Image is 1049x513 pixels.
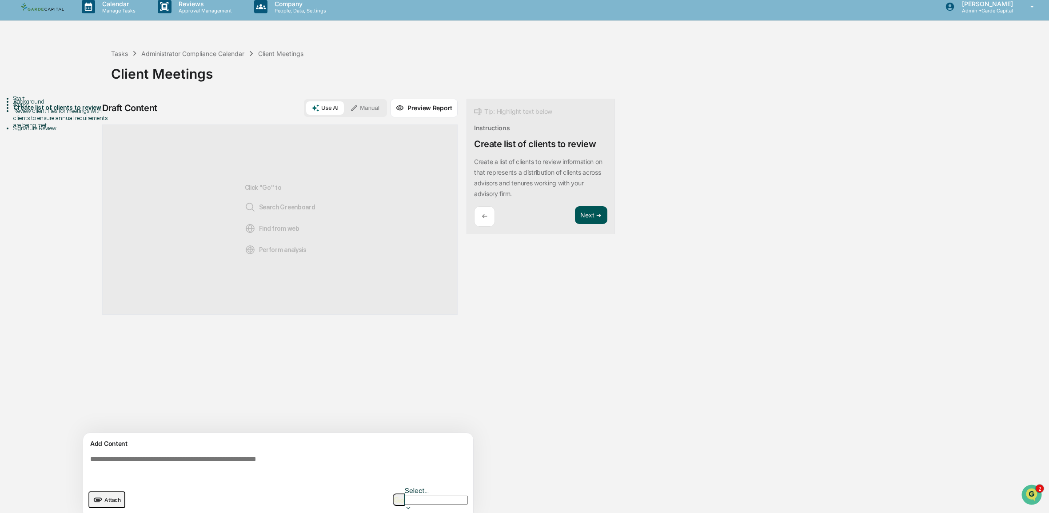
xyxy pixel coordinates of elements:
[482,212,487,220] p: ←
[19,68,35,84] img: 8933085812038_c878075ebb4cc5468115_72.jpg
[13,98,111,105] div: Background
[79,121,104,128] span: 11:53 AM
[88,220,108,227] span: Pylon
[245,244,255,255] img: Analysis
[393,493,405,506] button: Go
[74,145,77,152] span: •
[104,497,121,503] span: Attach
[74,121,77,128] span: •
[111,50,128,57] div: Tasks
[9,200,16,207] div: 🔎
[13,107,111,128] div: Review client files for meetings with clients to ensure annual requirements are being met
[141,50,244,57] div: Administrator Compliance Calendar
[245,244,307,255] span: Perform analysis
[5,195,60,211] a: 🔎Data Lookup
[245,223,255,234] img: Web
[73,182,110,191] span: Attestations
[391,99,458,117] button: Preview Report
[9,112,23,127] img: Scott Severs
[394,497,404,503] img: Go
[9,68,25,84] img: 1746055101610-c473b297-6a78-478c-a979-82029cc54cd1
[1021,484,1045,508] iframe: Open customer support
[9,136,23,151] img: Mark Michael Astarita
[575,206,607,224] button: Next ➔
[306,101,344,115] button: Use AI
[955,8,1017,14] p: Admin • Garde Capital
[405,486,468,495] div: Select...
[13,95,111,102] div: Start
[13,124,111,132] div: Signature Review
[245,223,299,234] span: Find from web
[28,145,72,152] span: [PERSON_NAME]
[151,71,162,81] button: Start new chat
[111,59,1045,82] div: Client Meetings
[18,182,57,191] span: Preclearance
[61,178,114,194] a: 🗄️Attestations
[267,8,331,14] p: People, Data, Settings
[245,202,315,212] span: Search Greenboard
[245,139,315,300] div: Click "Go" to
[474,106,552,117] div: Tip: Highlight text below
[40,68,146,77] div: Start new chat
[28,121,72,128] span: [PERSON_NAME]
[245,202,255,212] img: Search
[9,19,162,33] p: How can we help?
[474,124,510,132] div: Instructions
[79,145,97,152] span: Sep 30
[18,199,56,208] span: Data Lookup
[88,491,125,508] button: upload document
[138,97,162,108] button: See all
[474,139,596,149] div: Create list of clients to review
[9,183,16,190] div: 🖐️
[9,99,60,106] div: Past conversations
[21,3,64,11] img: logo
[172,8,236,14] p: Approval Management
[102,103,157,113] div: Draft Content
[13,101,111,108] div: Steps
[5,178,61,194] a: 🖐️Preclearance
[13,104,111,111] div: Create list of clients to review
[88,438,468,449] div: Add Content
[95,8,140,14] p: Manage Tasks
[18,145,25,152] img: 1746055101610-c473b297-6a78-478c-a979-82029cc54cd1
[258,50,303,57] div: Client Meetings
[63,220,108,227] a: Powered byPylon
[40,77,122,84] div: We're available if you need us!
[474,158,602,197] p: Create a list of clients to review information on that represents a distribution of clients acros...
[345,101,385,115] button: Manual
[64,183,72,190] div: 🗄️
